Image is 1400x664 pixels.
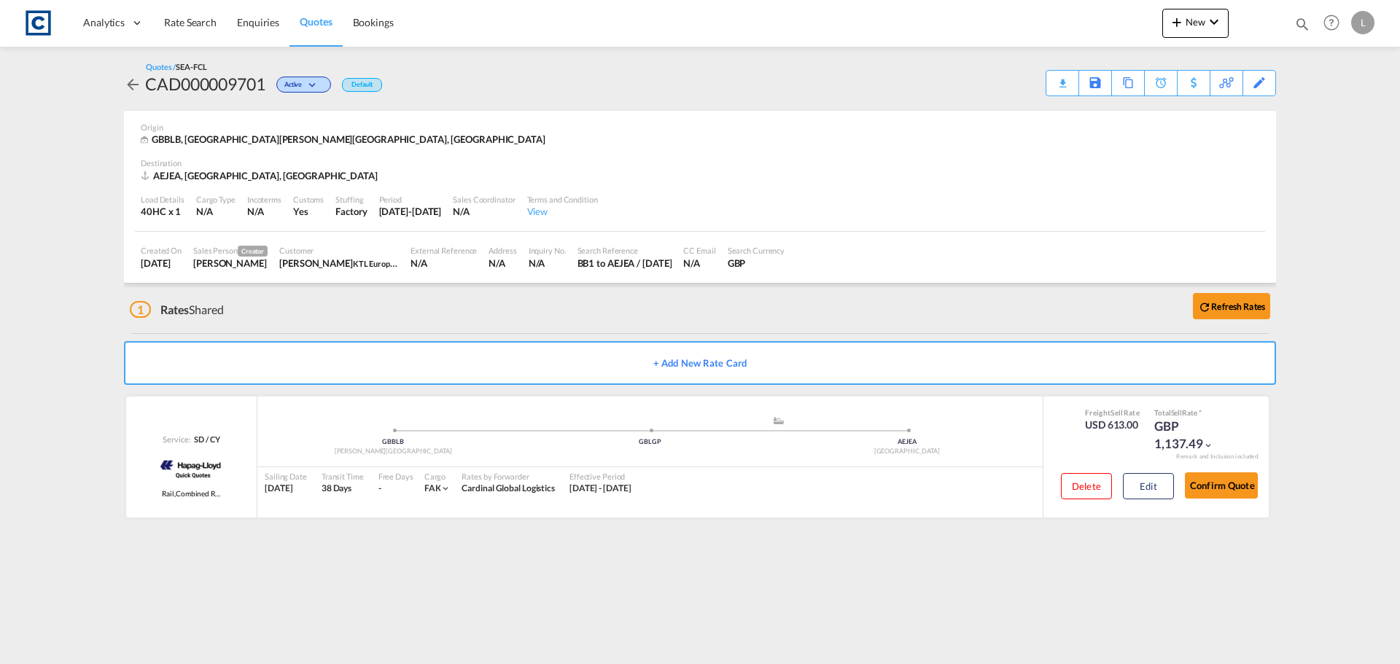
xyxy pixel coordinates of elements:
[411,257,477,270] div: N/A
[1054,73,1071,84] md-icon: icon-download
[379,194,442,205] div: Period
[378,471,413,482] div: Free Days
[279,245,399,256] div: Customer
[1197,408,1202,417] span: Subject to Remarks
[265,72,335,95] div: Change Status Here
[353,257,492,269] span: KTL Europe ([GEOGRAPHIC_DATA]) Ltd
[529,257,566,270] div: N/A
[1351,11,1374,34] div: L
[1185,472,1258,499] button: Confirm Quote
[569,483,631,493] span: [DATE] - [DATE]
[322,471,364,482] div: Transit Time
[1162,9,1229,38] button: icon-plus 400-fgNewicon-chevron-down
[196,194,236,205] div: Cargo Type
[1111,408,1123,417] span: Sell
[141,205,184,218] div: 40HC x 1
[124,76,141,93] md-icon: icon-arrow-left
[190,434,219,445] div: SD / CY
[1205,13,1223,31] md-icon: icon-chevron-down
[1165,453,1269,461] div: Remark and Inclusion included
[279,257,399,270] div: Myles Daly
[770,417,787,424] md-icon: assets/icons/custom/ship-fill.svg
[141,157,1259,168] div: Destination
[728,245,785,256] div: Search Currency
[378,483,381,495] div: -
[1061,473,1112,499] button: Delete
[265,471,307,482] div: Sailing Date
[284,80,306,94] span: Active
[152,133,545,145] span: GBBLB, [GEOGRAPHIC_DATA][PERSON_NAME][GEOGRAPHIC_DATA], [GEOGRAPHIC_DATA]
[238,246,268,257] span: Creator
[293,194,324,205] div: Customs
[1294,16,1310,32] md-icon: icon-magnify
[779,437,1035,447] div: AEJEA
[462,483,555,495] div: Cardinal Global Logistics
[141,194,184,205] div: Load Details
[83,15,125,30] span: Analytics
[293,205,324,218] div: Yes
[728,257,785,270] div: GBP
[569,471,631,482] div: Effective Period
[157,448,225,485] img: Hapag-Lloyd Spot
[411,245,477,256] div: External Reference
[265,447,521,456] div: [PERSON_NAME][GEOGRAPHIC_DATA]
[453,205,515,218] div: N/A
[462,471,555,482] div: Rates by Forwarder
[1319,10,1351,36] div: Help
[462,483,555,493] span: Cardinal Global Logistics
[247,194,281,205] div: Incoterms
[306,82,323,90] md-icon: icon-chevron-down
[1203,440,1213,450] md-icon: icon-chevron-down
[1079,71,1111,95] div: Save As Template
[1154,407,1227,418] div: Total Rate
[683,245,715,256] div: CC Email
[276,77,331,93] div: Change Status Here
[1168,16,1223,28] span: New
[379,205,442,218] div: 31 Oct 2025
[300,15,332,28] span: Quotes
[440,483,451,493] md-icon: icon-chevron-down
[141,133,549,147] div: GBBLB, Blackburn, LAN, Europe
[1085,418,1140,432] div: USD 613.00
[145,72,265,95] div: CAD000009701
[160,302,190,316] span: Rates
[683,257,715,270] div: N/A
[424,483,441,493] span: FAK
[1168,13,1186,31] md-icon: icon-plus 400-fg
[162,488,220,499] span: Rail,Combined Rail
[489,245,516,256] div: Address
[335,194,367,205] div: Stuffing
[265,437,521,447] div: GBBLB
[527,205,598,218] div: View
[1154,418,1227,453] div: GBP 1,137.49
[1123,473,1174,499] button: Edit
[521,437,778,447] div: GBLGP
[141,122,1259,133] div: Origin
[1198,300,1211,313] md-icon: icon-refresh
[196,205,236,218] div: N/A
[237,16,279,28] span: Enquiries
[124,72,145,95] div: icon-arrow-left
[489,257,516,270] div: N/A
[130,302,224,318] div: Shared
[1294,16,1310,38] div: icon-magnify
[1054,71,1071,84] div: Quote PDF is not available at this time
[193,245,268,257] div: Sales Person
[353,16,394,28] span: Bookings
[569,483,631,495] div: 01 Oct 2025 - 31 Oct 2025
[265,483,307,495] div: [DATE]
[141,169,381,182] div: AEJEA, Jebel Ali, Middle East
[164,16,217,28] span: Rate Search
[130,301,151,318] span: 1
[577,245,672,256] div: Search Reference
[1085,407,1140,418] div: Freight Rate
[1171,408,1183,417] span: Sell
[322,483,364,495] div: 38 Days
[141,257,182,270] div: 11 Sep 2025
[424,471,451,482] div: Cargo
[529,245,566,256] div: Inquiry No.
[1211,301,1265,312] b: Refresh Rates
[193,257,268,270] div: Lynsey Heaton
[335,205,367,218] div: Factory Stuffing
